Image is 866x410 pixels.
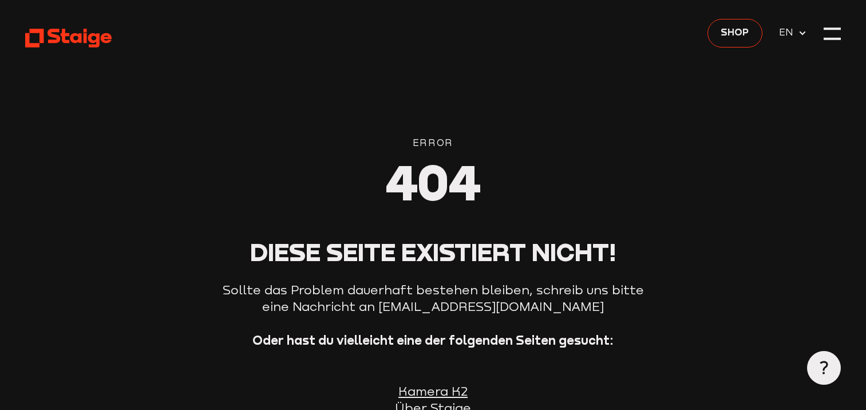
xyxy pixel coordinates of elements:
[386,152,481,211] span: 404
[707,19,762,48] a: Shop
[252,333,614,348] strong: Oder hast du vielleicht eine der folgenden Seiten gesucht:
[779,25,797,40] span: EN
[25,136,840,151] div: Error
[250,237,616,267] span: Diese Seite existiert nicht!
[398,384,468,399] a: Kamera K2
[219,282,648,316] p: Sollte das Problem dauerhaft bestehen bleiben, schreib uns bitte eine Nachricht an [EMAIL_ADDRESS...
[721,25,749,40] span: Shop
